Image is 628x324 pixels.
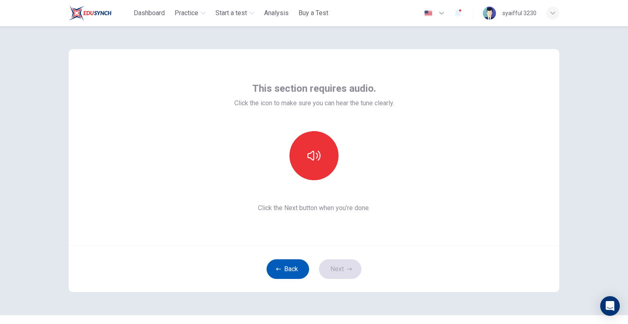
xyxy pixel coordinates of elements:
[69,5,112,21] img: ELTC logo
[134,8,165,18] span: Dashboard
[212,6,258,20] button: Start a test
[234,203,394,213] span: Click the Next button when you’re done.
[267,259,309,279] button: Back
[483,7,496,20] img: Profile picture
[298,8,328,18] span: Buy a Test
[252,82,376,95] span: This section requires audio.
[171,6,209,20] button: Practice
[600,296,620,316] div: Open Intercom Messenger
[264,8,289,18] span: Analysis
[423,10,433,16] img: en
[234,98,394,108] span: Click the icon to make sure you can hear the tune clearly.
[175,8,198,18] span: Practice
[69,5,130,21] a: ELTC logo
[215,8,247,18] span: Start a test
[261,6,292,20] button: Analysis
[502,8,536,18] div: syaifful 3230
[295,6,332,20] button: Buy a Test
[130,6,168,20] button: Dashboard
